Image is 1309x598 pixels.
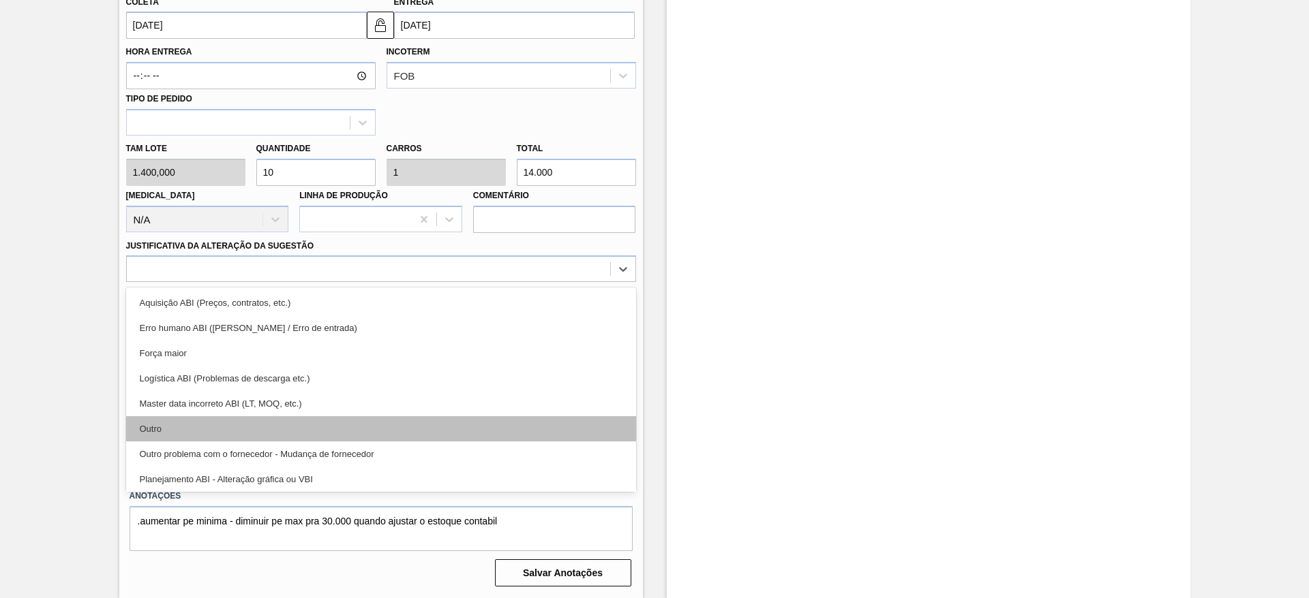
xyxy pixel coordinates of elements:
[126,241,314,251] label: Justificativa da Alteração da Sugestão
[126,467,636,492] div: Planejamento ABI - Alteração gráfica ou VBI
[126,341,636,366] div: Força maior
[367,12,394,39] button: unlocked
[130,506,633,551] textarea: .aumentar pe minima - diminuir pe max pra 30.000 quando ajustar o estoque contabil
[372,17,389,33] img: unlocked
[394,70,415,82] div: FOB
[517,144,543,153] label: Total
[126,42,376,62] label: Hora Entrega
[130,486,633,506] label: Anotações
[256,144,311,153] label: Quantidade
[126,94,192,104] label: Tipo de pedido
[126,315,636,341] div: Erro humano ABI ([PERSON_NAME] / Erro de entrada)
[387,47,430,57] label: Incoterm
[394,12,635,39] input: dd/mm/yyyy
[126,285,636,305] label: Observações
[126,416,636,441] div: Outro
[126,366,636,391] div: Logística ABI (Problemas de descarga etc.)
[299,191,388,200] label: Linha de Produção
[126,12,367,39] input: dd/mm/yyyy
[387,144,422,153] label: Carros
[126,191,195,200] label: [MEDICAL_DATA]
[126,139,245,159] label: Tam lote
[126,441,636,467] div: Outro problema com o fornecedor - Mudança de fornecedor
[126,290,636,315] div: Aquisição ABI (Preços, contratos, etc.)
[495,559,631,586] button: Salvar Anotações
[126,391,636,416] div: Master data incorreto ABI (LT, MOQ, etc.)
[473,186,636,206] label: Comentário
